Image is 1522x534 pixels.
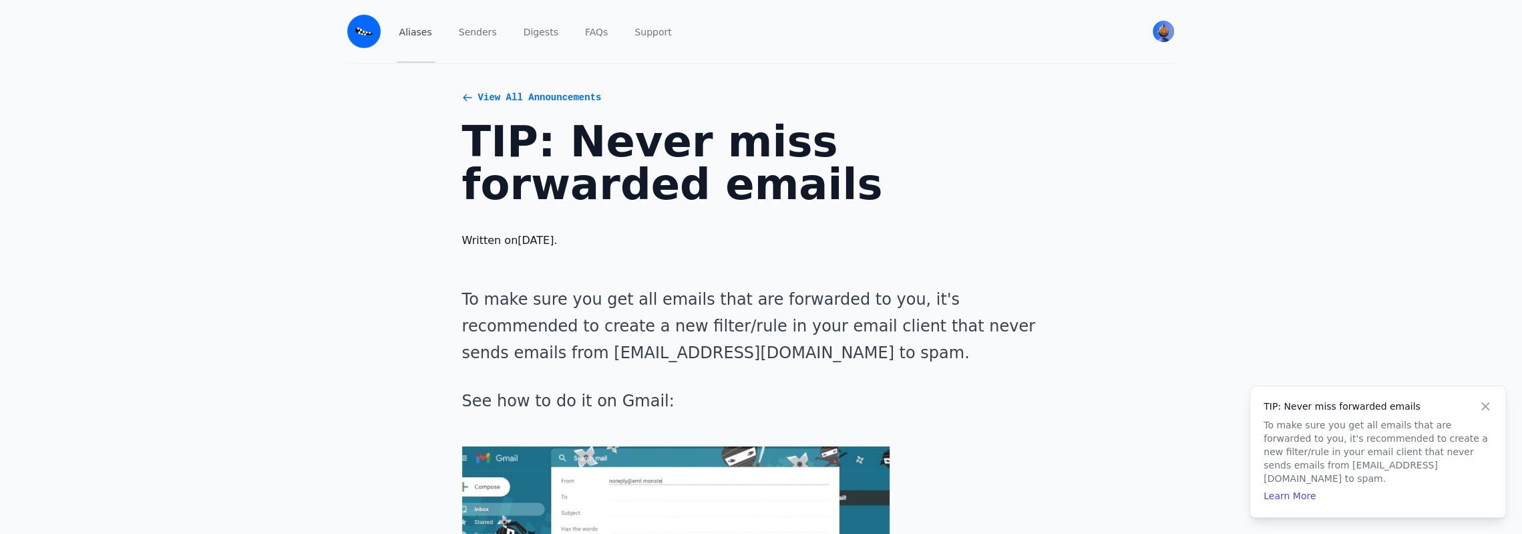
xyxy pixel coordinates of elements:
button: User menu [1151,19,1175,43]
p: To make sure you get all emails that are forwarded to you, it's recommended to create a new filte... [1264,418,1492,485]
span: TIP: Never miss forwarded emails [462,120,1061,206]
p: See how to do it on Gmail: [462,388,1061,414]
span: Written on . [462,233,1061,249]
img: Bob's Avatar [1153,21,1174,42]
h4: TIP: Never miss forwarded emails [1264,400,1492,413]
a: Learn More [1264,491,1316,501]
time: [DATE] [518,234,554,247]
a: View All Announcements [462,91,1061,104]
img: Email Monster [347,15,381,48]
p: To make sure you get all emails that are forwarded to you, it's recommended to create a new filte... [462,286,1061,366]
